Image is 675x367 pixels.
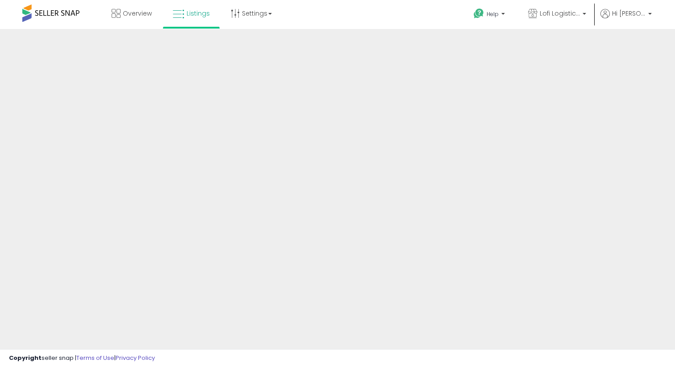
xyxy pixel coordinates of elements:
[76,354,114,362] a: Terms of Use
[123,9,152,18] span: Overview
[467,1,514,29] a: Help
[9,354,155,363] div: seller snap | |
[540,9,580,18] span: Lofi Logistics LLC
[600,9,652,29] a: Hi [PERSON_NAME]
[9,354,42,362] strong: Copyright
[612,9,646,18] span: Hi [PERSON_NAME]
[473,8,484,19] i: Get Help
[187,9,210,18] span: Listings
[487,10,499,18] span: Help
[116,354,155,362] a: Privacy Policy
